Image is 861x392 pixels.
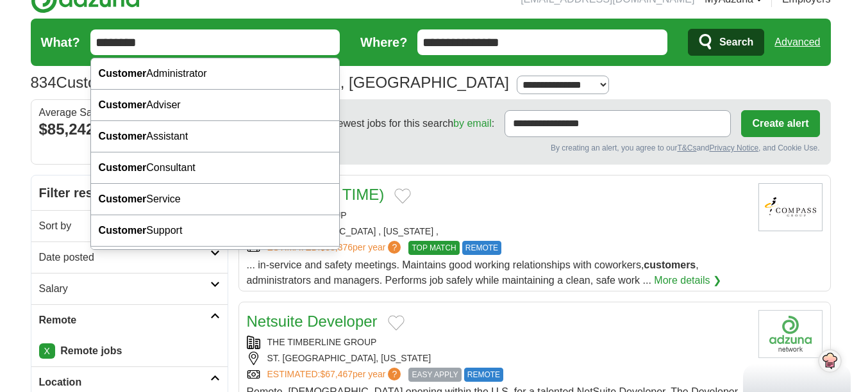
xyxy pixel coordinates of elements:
[654,273,721,288] a: More details ❯
[453,118,492,129] a: by email
[408,368,461,382] span: EASY APPLY
[31,210,228,241] a: Sort by
[247,225,748,238] div: ST. [GEOGRAPHIC_DATA] , [US_STATE] ,
[408,241,459,255] span: TOP MATCH
[39,218,210,234] h2: Sort by
[39,281,210,297] h2: Salary
[31,176,228,210] h2: Filter results
[39,250,210,265] h2: Date posted
[247,313,378,330] a: Netsuite Developer
[677,143,696,152] a: T&Cs
[644,259,696,270] strong: customers
[91,90,340,121] div: Adviser
[39,118,220,141] div: $85,242
[249,142,820,154] div: By creating an alert, you agree to our and , and Cookie Use.
[247,336,748,349] div: THE TIMBERLINE GROUP
[91,184,340,215] div: Service
[247,352,748,365] div: ST. [GEOGRAPHIC_DATA], [US_STATE]
[39,375,210,390] h2: Location
[388,241,401,254] span: ?
[31,304,228,336] a: Remote
[31,241,228,273] a: Date posted
[394,188,411,204] button: Add to favorite jobs
[99,225,147,236] strong: Customer
[99,193,147,204] strong: Customer
[758,183,823,231] img: Compass Group logo
[91,58,340,90] div: Administrator
[267,368,404,382] a: ESTIMATED:$67,467per year?
[39,108,220,118] div: Average Salary
[275,116,494,131] span: Receive the newest jobs for this search :
[758,310,823,358] img: Company logo
[91,247,340,278] div: Representative
[99,99,147,110] strong: Customer
[99,68,147,79] strong: Customer
[41,33,80,52] label: What?
[320,369,353,379] span: $67,467
[99,162,147,173] strong: Customer
[464,368,503,382] span: REMOTE
[688,29,764,56] button: Search
[31,273,228,304] a: Salary
[388,315,405,331] button: Add to favorite jobs
[39,343,55,359] a: X
[91,215,340,247] div: Support
[39,313,210,328] h2: Remote
[774,29,820,55] a: Advanced
[99,131,147,142] strong: Customer
[388,368,401,380] span: ?
[360,33,407,52] label: Where?
[247,259,699,286] span: ... in-service and safety meetings. Maintains good working relationships with coworkers, , admini...
[719,29,753,55] span: Search
[91,121,340,152] div: Assistant
[462,241,501,255] span: REMOTE
[31,71,56,94] span: 834
[60,345,122,356] strong: Remote jobs
[741,110,819,137] button: Create alert
[31,74,509,91] h1: Customer Jobs in [GEOGRAPHIC_DATA], [GEOGRAPHIC_DATA]
[91,152,340,184] div: Consultant
[709,143,758,152] a: Privacy Notice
